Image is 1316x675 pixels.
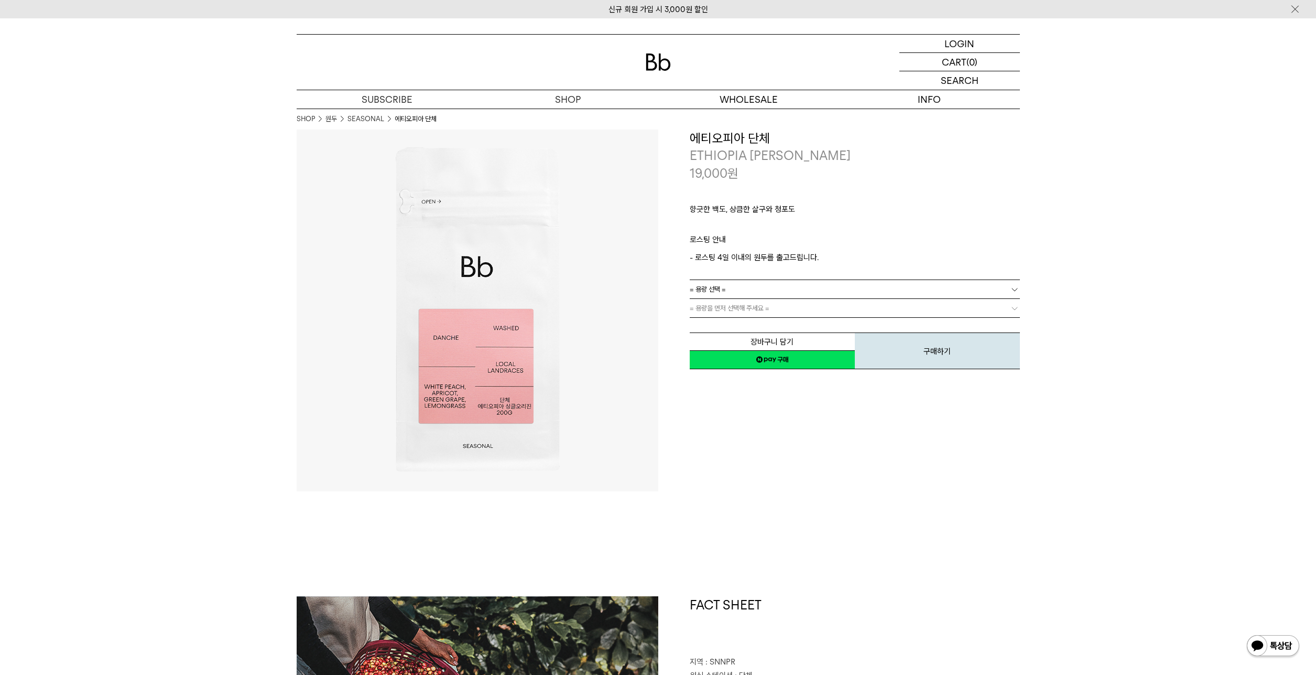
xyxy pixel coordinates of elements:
[608,5,708,14] a: 신규 회원 가입 시 3,000원 할인
[690,147,1020,165] p: ETHIOPIA [PERSON_NAME]
[966,53,977,71] p: (0)
[477,90,658,109] a: SHOP
[727,166,738,181] span: 원
[690,299,769,317] span: = 용량을 먼저 선택해 주세요 =
[941,71,978,90] p: SEARCH
[690,657,703,667] span: 지역
[646,53,671,71] img: 로고
[1246,634,1300,659] img: 카카오톡 채널 1:1 채팅 버튼
[690,251,1020,264] p: - 로스팅 4일 이내의 원두를 출고드립니다.
[855,333,1020,369] button: 구매하기
[899,53,1020,71] a: CART (0)
[690,130,1020,147] h3: 에티오피아 단체
[690,333,855,351] button: 장바구니 담기
[690,596,1020,656] h1: FACT SHEET
[297,130,658,491] img: 에티오피아 단체
[690,350,855,369] a: 새창
[347,114,384,124] a: SEASONAL
[690,165,738,183] p: 19,000
[705,657,735,667] span: : SNNPR
[395,114,437,124] li: 에티오피아 단체
[690,221,1020,233] p: ㅤ
[325,114,337,124] a: 원두
[690,203,1020,221] p: 향긋한 백도, 상큼한 살구와 청포도
[839,90,1020,109] p: INFO
[944,35,974,52] p: LOGIN
[690,280,726,298] span: = 용량 선택 =
[899,35,1020,53] a: LOGIN
[297,114,315,124] a: SHOP
[297,90,477,109] a: SUBSCRIBE
[658,90,839,109] p: WHOLESALE
[690,233,1020,251] p: 로스팅 안내
[942,53,966,71] p: CART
